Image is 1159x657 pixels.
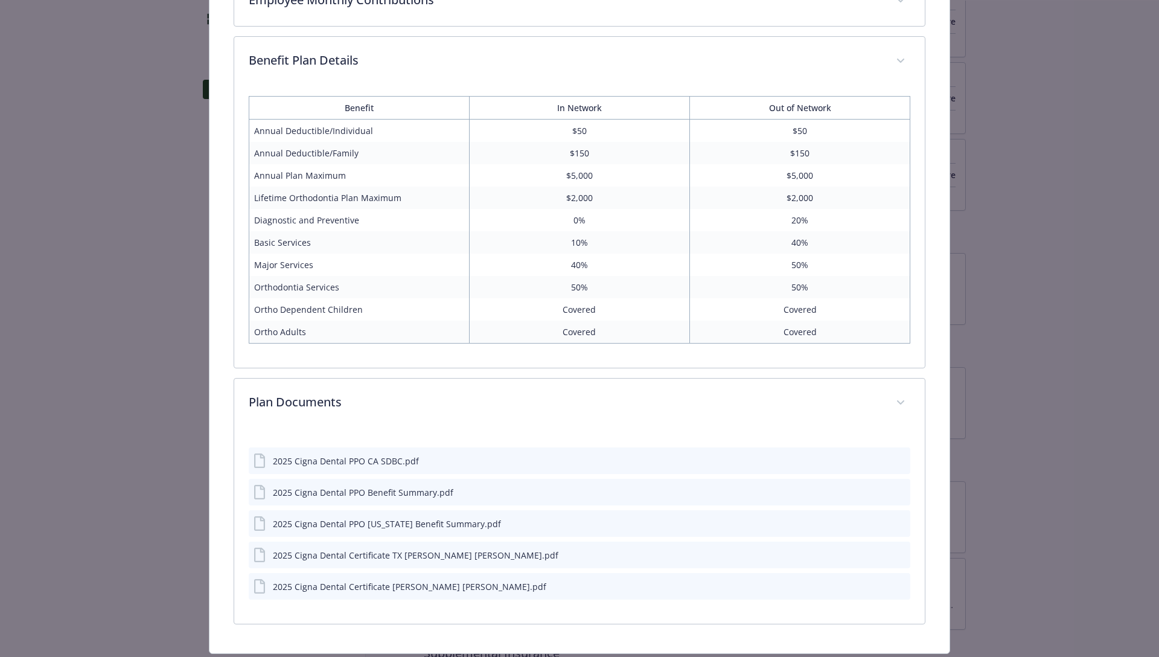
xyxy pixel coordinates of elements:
td: Basic Services [249,231,469,254]
td: $2,000 [690,187,910,209]
div: Benefit Plan Details [234,86,925,368]
div: Benefit Plan Details [234,37,925,86]
div: 2025 Cigna Dental PPO CA SDBC.pdf [273,455,419,467]
button: preview file [895,580,905,593]
div: Plan Documents [234,428,925,624]
td: Ortho Adults [249,321,469,344]
div: 2025 Cigna Dental Certificate TX [PERSON_NAME] [PERSON_NAME].pdf [273,549,558,562]
td: Ortho Dependent Children [249,298,469,321]
td: Annual Deductible/Individual [249,120,469,143]
td: 50% [690,254,910,276]
th: Benefit [249,97,469,120]
button: download file [875,486,885,499]
th: Out of Network [690,97,910,120]
td: Covered [469,298,689,321]
td: Orthodontia Services [249,276,469,298]
td: Lifetime Orthodontia Plan Maximum [249,187,469,209]
button: preview file [895,549,905,562]
button: download file [875,580,885,593]
td: Major Services [249,254,469,276]
th: In Network [469,97,689,120]
div: 2025 Cigna Dental Certificate [PERSON_NAME] [PERSON_NAME].pdf [273,580,546,593]
p: Plan Documents [249,393,882,411]
td: $50 [690,120,910,143]
button: preview file [895,486,905,499]
td: $5,000 [469,164,689,187]
div: 2025 Cigna Dental PPO Benefit Summary.pdf [273,486,453,499]
td: 50% [690,276,910,298]
td: Covered [690,321,910,344]
td: 10% [469,231,689,254]
td: $2,000 [469,187,689,209]
button: preview file [895,518,905,530]
button: preview file [895,455,905,467]
div: Plan Documents [234,379,925,428]
td: Annual Plan Maximum [249,164,469,187]
td: $150 [690,142,910,164]
td: 20% [690,209,910,231]
td: Covered [469,321,689,344]
td: $150 [469,142,689,164]
td: Covered [690,298,910,321]
button: download file [875,518,885,530]
td: 40% [469,254,689,276]
div: 2025 Cigna Dental PPO [US_STATE] Benefit Summary.pdf [273,518,501,530]
td: Diagnostic and Preventive [249,209,469,231]
td: $5,000 [690,164,910,187]
td: 50% [469,276,689,298]
td: 0% [469,209,689,231]
td: 40% [690,231,910,254]
button: download file [875,455,885,467]
td: Annual Deductible/Family [249,142,469,164]
td: $50 [469,120,689,143]
p: Benefit Plan Details [249,51,882,69]
button: download file [875,549,885,562]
